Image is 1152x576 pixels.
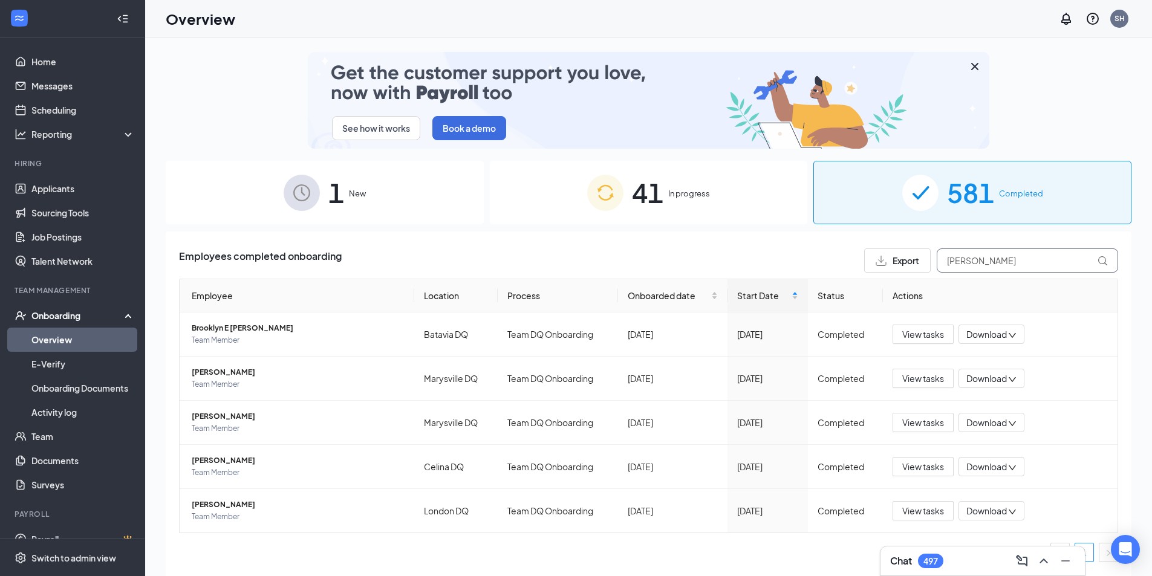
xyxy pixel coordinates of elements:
a: PayrollCrown [31,527,135,551]
div: [DATE] [628,504,718,517]
div: [DATE] [737,460,798,473]
span: In progress [668,187,710,199]
div: [DATE] [737,504,798,517]
td: Celina DQ [414,445,498,489]
div: [DATE] [628,372,718,385]
span: down [1008,375,1017,384]
a: Scheduling [31,98,135,122]
span: Onboarded date [628,289,709,302]
span: 41 [632,172,663,213]
div: [DATE] [737,416,798,429]
th: Process [498,279,618,312]
button: ChevronUp [1034,551,1053,571]
div: Onboarding [31,309,125,322]
th: Onboarded date [618,279,728,312]
button: View tasks [893,369,954,388]
span: right [1105,549,1112,557]
button: right [1099,543,1118,562]
svg: Collapse [117,13,129,25]
a: Activity log [31,400,135,424]
span: Export [893,256,919,265]
li: Next Page [1099,543,1118,562]
h1: Overview [166,8,235,29]
input: Search by Name, Job Posting, or Process [937,248,1118,273]
svg: WorkstreamLogo [13,12,25,24]
a: Talent Network [31,249,135,273]
span: [PERSON_NAME] [192,410,405,422]
span: down [1008,331,1017,340]
span: View tasks [902,416,944,429]
span: Team Member [192,422,405,435]
a: Messages [31,74,135,98]
span: [PERSON_NAME] [192,455,405,467]
span: Download [966,416,1007,429]
th: Location [414,279,498,312]
svg: ComposeMessage [1015,554,1029,568]
svg: Analysis [15,128,27,140]
span: [PERSON_NAME] [192,366,405,378]
span: Team Member [192,511,405,523]
span: 1 [328,172,344,213]
div: Completed [818,460,874,473]
button: left [1050,543,1070,562]
span: Employees completed onboarding [179,248,342,273]
div: Completed [818,416,874,429]
svg: QuestionInfo [1085,11,1100,26]
span: Brooklyn E [PERSON_NAME] [192,322,405,334]
td: Team DQ Onboarding [498,357,618,401]
span: 581 [947,172,994,213]
div: Switch to admin view [31,552,116,564]
button: Book a demo [432,116,506,140]
a: 1 [1075,543,1093,561]
div: 497 [923,556,938,566]
span: Download [966,328,1007,341]
span: New [349,187,366,199]
div: Completed [818,372,874,385]
svg: UserCheck [15,309,27,322]
span: Download [966,461,1007,473]
svg: ChevronUp [1036,554,1051,568]
li: 1 [1075,543,1094,562]
button: Minimize [1056,551,1075,571]
span: Team Member [192,334,405,346]
a: Job Postings [31,225,135,249]
div: Payroll [15,509,132,519]
th: Actions [883,279,1118,312]
span: View tasks [902,372,944,385]
div: [DATE] [737,372,798,385]
a: Home [31,50,135,74]
div: [DATE] [628,416,718,429]
button: See how it works [332,116,420,140]
span: Download [966,372,1007,385]
a: Applicants [31,176,135,201]
li: Previous Page [1050,543,1070,562]
a: Team [31,424,135,448]
span: down [1008,464,1017,472]
span: Start Date [737,289,789,302]
button: View tasks [893,413,954,432]
div: SH [1115,13,1125,24]
td: Marysville DQ [414,357,498,401]
div: [DATE] [628,460,718,473]
button: ComposeMessage [1012,551,1032,571]
span: Team Member [192,467,405,479]
a: Surveys [31,473,135,497]
svg: Notifications [1059,11,1073,26]
div: Completed [818,504,874,517]
span: down [1008,419,1017,428]
img: payroll-small.gif [308,52,989,149]
td: Team DQ Onboarding [498,312,618,357]
button: View tasks [893,501,954,520]
h3: Chat [890,554,912,568]
span: [PERSON_NAME] [192,499,405,511]
td: Marysville DQ [414,401,498,445]
svg: Minimize [1058,554,1073,568]
div: Team Management [15,285,132,296]
span: Completed [999,187,1043,199]
div: [DATE] [737,328,798,341]
a: Sourcing Tools [31,201,135,225]
td: London DQ [414,489,498,532]
a: E-Verify [31,352,135,376]
td: Team DQ Onboarding [498,445,618,489]
svg: Cross [968,59,982,74]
